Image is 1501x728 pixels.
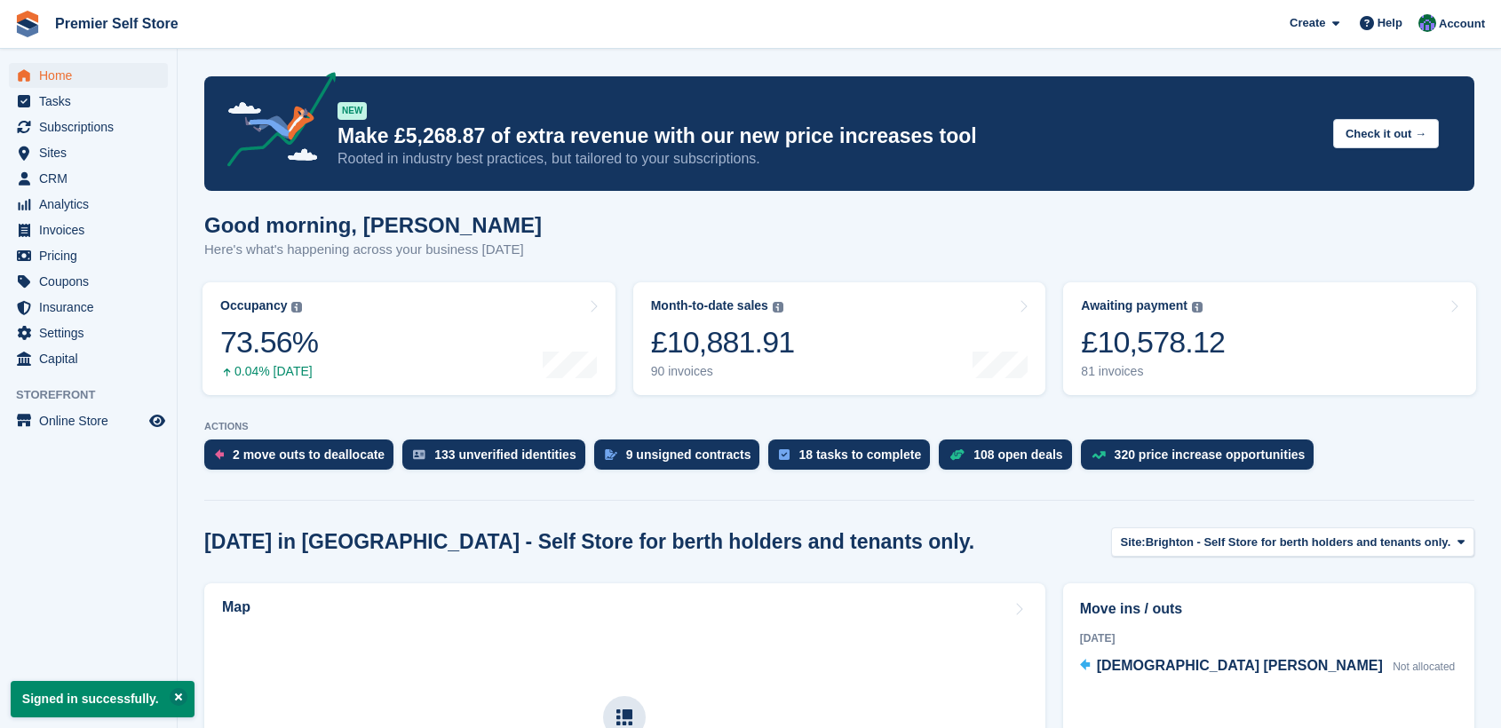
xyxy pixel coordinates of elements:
[949,448,965,461] img: deal-1b604bf984904fb50ccaf53a9ad4b4a5d6e5aea283cecdc64d6e3604feb123c2.svg
[39,408,146,433] span: Online Store
[16,386,177,404] span: Storefront
[1439,15,1485,33] span: Account
[1121,534,1146,551] span: Site:
[9,63,168,88] a: menu
[291,302,302,313] img: icon-info-grey-7440780725fd019a000dd9b08b2336e03edf1995a4989e88bcd33f0948082b44.svg
[402,439,594,479] a: 133 unverified identities
[39,320,146,345] span: Settings
[39,295,146,320] span: Insurance
[9,218,168,242] a: menu
[39,218,146,242] span: Invoices
[1290,14,1325,32] span: Create
[338,123,1319,149] p: Make £5,268.87 of extra revenue with our new price increases tool
[39,192,146,217] span: Analytics
[1081,324,1225,360] div: £10,578.12
[1080,655,1456,678] a: [DEMOGRAPHIC_DATA] [PERSON_NAME] Not allocated
[39,166,146,191] span: CRM
[338,149,1319,169] p: Rooted in industry best practices, but tailored to your subscriptions.
[633,282,1046,395] a: Month-to-date sales £10,881.91 90 invoices
[939,439,1080,479] a: 108 open deals
[39,89,146,114] span: Tasks
[779,449,790,460] img: task-75834270c22a3079a89374b754ae025e5fb1db73e45f91037f5363f120a921f8.svg
[204,213,542,237] h1: Good morning, [PERSON_NAME]
[9,140,168,165] a: menu
[39,269,146,294] span: Coupons
[651,298,768,313] div: Month-to-date sales
[973,447,1062,462] div: 108 open deals
[651,364,795,379] div: 90 invoices
[9,89,168,114] a: menu
[1080,630,1457,646] div: [DATE]
[1080,598,1457,620] h2: Move ins / outs
[39,63,146,88] span: Home
[48,9,186,38] a: Premier Self Store
[413,449,425,460] img: verify_identity-adf6edd0f0f0b5bbfe63781bf79b02c33cf7c696d77639b501bdc392416b5a36.svg
[798,447,921,462] div: 18 tasks to complete
[1092,451,1106,459] img: price_increase_opportunities-93ffe204e8149a01c8c9dc8f82e8f89637d9d84a8eef4429ea346261dce0b2c0.svg
[204,240,542,260] p: Here's what's happening across your business [DATE]
[39,140,146,165] span: Sites
[626,447,751,462] div: 9 unsigned contracts
[605,449,617,460] img: contract_signature_icon-13c848040528278c33f63329250d36e43548de30e8caae1d1a13099fd9432cc5.svg
[1393,661,1455,673] span: Not allocated
[9,243,168,268] a: menu
[773,302,783,313] img: icon-info-grey-7440780725fd019a000dd9b08b2336e03edf1995a4989e88bcd33f0948082b44.svg
[9,346,168,371] a: menu
[215,449,224,460] img: move_outs_to_deallocate_icon-f764333ba52eb49d3ac5e1228854f67142a1ed5810a6f6cc68b1a99e826820c5.svg
[9,269,168,294] a: menu
[1081,298,1187,313] div: Awaiting payment
[651,324,795,360] div: £10,881.91
[204,421,1474,432] p: ACTIONS
[1192,302,1203,313] img: icon-info-grey-7440780725fd019a000dd9b08b2336e03edf1995a4989e88bcd33f0948082b44.svg
[220,324,318,360] div: 73.56%
[1063,282,1476,395] a: Awaiting payment £10,578.12 81 invoices
[220,298,287,313] div: Occupancy
[39,243,146,268] span: Pricing
[222,599,250,615] h2: Map
[39,115,146,139] span: Subscriptions
[9,320,168,345] a: menu
[9,192,168,217] a: menu
[233,447,385,462] div: 2 move outs to deallocate
[1081,364,1225,379] div: 81 invoices
[9,408,168,433] a: menu
[9,295,168,320] a: menu
[39,346,146,371] span: Capital
[434,447,576,462] div: 133 unverified identities
[1378,14,1402,32] span: Help
[768,439,939,479] a: 18 tasks to complete
[204,530,974,554] h2: [DATE] in [GEOGRAPHIC_DATA] - Self Store for berth holders and tenants only.
[212,72,337,173] img: price-adjustments-announcement-icon-8257ccfd72463d97f412b2fc003d46551f7dbcb40ab6d574587a9cd5c0d94...
[11,681,195,717] p: Signed in successfully.
[9,115,168,139] a: menu
[1333,119,1439,148] button: Check it out →
[1115,447,1306,462] div: 320 price increase opportunities
[1111,527,1474,557] button: Site: Brighton - Self Store for berth holders and tenants only.
[14,11,41,37] img: stora-icon-8386f47178a22dfd0bd8f6a31ec36ba5ce8667c1dd55bd0f319d3a0aa187defe.svg
[203,282,615,395] a: Occupancy 73.56% 0.04% [DATE]
[594,439,769,479] a: 9 unsigned contracts
[204,439,402,479] a: 2 move outs to deallocate
[616,709,632,725] img: map-icn-33ee37083ee616e46c38cad1a60f524a97daa1e2b2c8c0bc3eb3415660979fc1.svg
[1418,14,1436,32] img: Jo Granger
[9,166,168,191] a: menu
[1081,439,1323,479] a: 320 price increase opportunities
[147,410,168,431] a: Preview store
[1146,534,1451,551] span: Brighton - Self Store for berth holders and tenants only.
[1097,658,1383,673] span: [DEMOGRAPHIC_DATA] [PERSON_NAME]
[220,364,318,379] div: 0.04% [DATE]
[338,102,367,120] div: NEW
